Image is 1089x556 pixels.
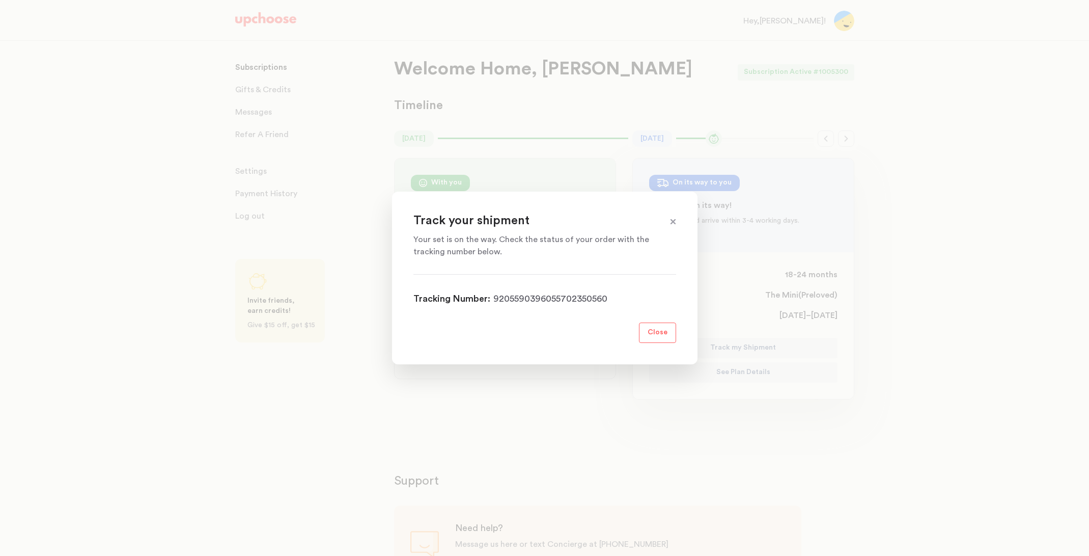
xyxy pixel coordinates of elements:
[413,213,651,229] p: Track your shipment
[413,294,490,303] span: Tracking Number:
[493,294,607,305] a: 9205590396055702350560
[639,323,676,343] button: Close
[413,233,651,258] p: Your set is on the way. Check the status of your order with the tracking number below.
[648,327,667,339] p: Close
